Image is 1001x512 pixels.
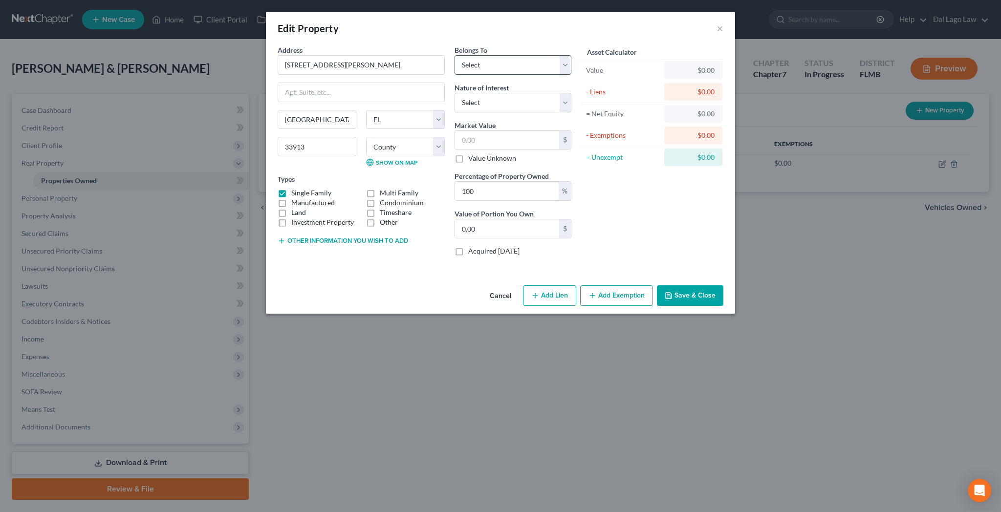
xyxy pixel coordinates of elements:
input: 0.00 [455,219,559,238]
div: $ [559,131,571,149]
label: Other [380,217,398,227]
label: Percentage of Property Owned [455,171,549,181]
label: Manufactured [291,198,335,208]
div: = Net Equity [586,109,660,119]
label: Timeshare [380,208,412,217]
div: $0.00 [672,130,715,140]
div: $0.00 [672,65,715,75]
label: Acquired [DATE] [468,246,520,256]
div: % [559,182,571,200]
label: Land [291,208,306,217]
input: Enter city... [278,110,356,129]
div: = Unexempt [586,152,660,162]
label: Multi Family [380,188,418,198]
label: Value of Portion You Own [455,209,534,219]
label: Investment Property [291,217,354,227]
div: Open Intercom Messenger [968,479,991,502]
label: Market Value [455,120,496,130]
a: Show on Map [366,158,417,166]
div: $0.00 [672,109,715,119]
label: Condominium [380,198,424,208]
input: 0.00 [455,182,559,200]
label: Nature of Interest [455,83,509,93]
label: Types [278,174,295,184]
div: - Exemptions [586,130,660,140]
button: Save & Close [657,285,723,306]
input: Enter zip... [278,137,356,156]
button: Add Exemption [580,285,653,306]
button: Cancel [482,286,519,306]
input: Enter address... [278,56,444,74]
button: × [717,22,723,34]
button: Other information you wish to add [278,237,408,245]
input: 0.00 [455,131,559,149]
div: - Liens [586,87,660,97]
div: Edit Property [278,21,339,35]
span: Address [278,46,303,54]
div: $ [559,219,571,238]
label: Asset Calculator [587,47,637,57]
div: Value [586,65,660,75]
div: $0.00 [672,152,715,162]
button: Add Lien [523,285,576,306]
label: Single Family [291,188,331,198]
label: Value Unknown [468,153,516,163]
div: $0.00 [672,87,715,97]
input: Apt, Suite, etc... [278,83,444,102]
span: Belongs To [455,46,487,54]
